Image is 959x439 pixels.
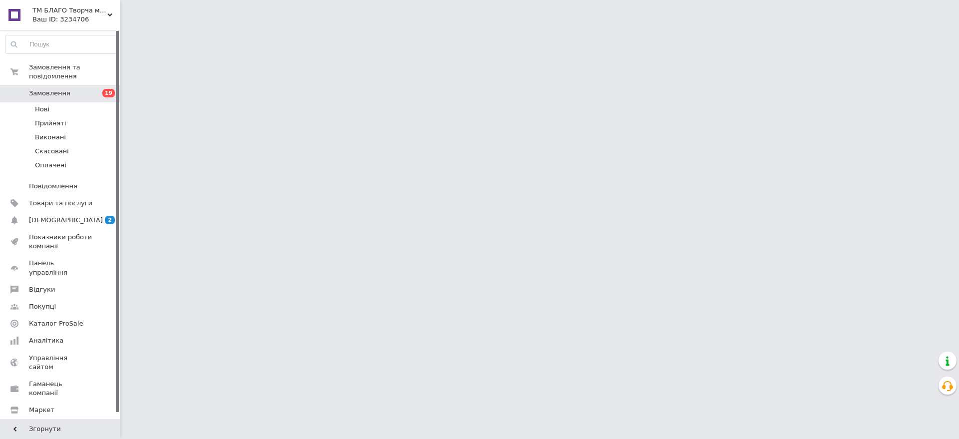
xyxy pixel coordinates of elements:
[29,380,92,398] span: Гаманець компанії
[29,182,77,191] span: Повідомлення
[29,336,63,345] span: Аналітика
[29,89,70,98] span: Замовлення
[35,147,69,156] span: Скасовані
[29,216,103,225] span: [DEMOGRAPHIC_DATA]
[29,233,92,251] span: Показники роботи компанії
[29,259,92,277] span: Панель управління
[29,199,92,208] span: Товари та послуги
[35,161,66,170] span: Оплачені
[102,89,115,97] span: 19
[32,15,120,24] div: Ваш ID: 3234706
[29,319,83,328] span: Каталог ProSale
[32,6,107,15] span: ТМ БЛАГО Творча майстерня церковних виробів «Благо»
[29,354,92,372] span: Управління сайтом
[35,133,66,142] span: Виконані
[29,285,55,294] span: Відгуки
[105,216,115,224] span: 2
[5,35,117,53] input: Пошук
[29,63,120,81] span: Замовлення та повідомлення
[29,406,54,415] span: Маркет
[29,302,56,311] span: Покупці
[35,105,49,114] span: Нові
[35,119,66,128] span: Прийняті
